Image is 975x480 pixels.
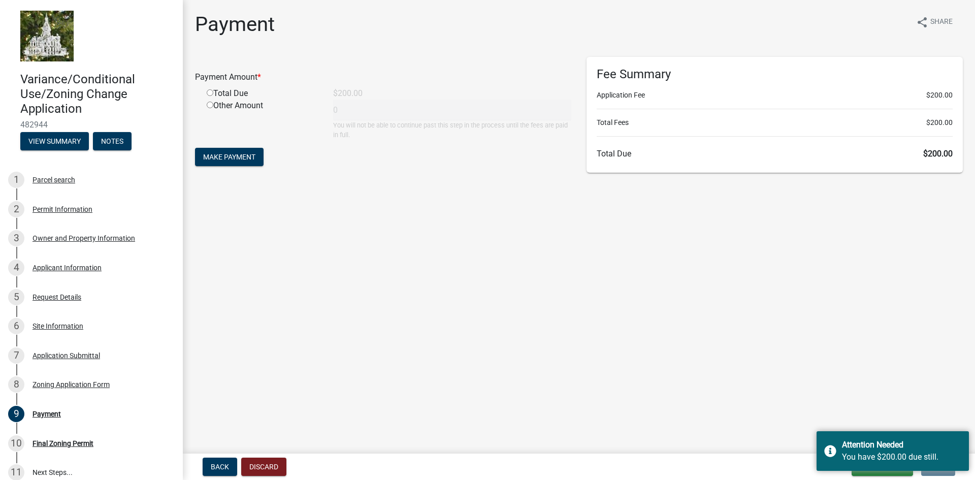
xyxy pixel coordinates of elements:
div: Payment [32,410,61,418]
div: You have $200.00 due still. [842,451,961,463]
button: Make Payment [195,148,264,166]
h1: Payment [195,12,275,37]
li: Total Fees [597,117,953,128]
li: Application Fee [597,90,953,101]
span: Back [211,463,229,471]
img: Marshall County, Iowa [20,11,74,61]
h6: Total Due [597,149,953,158]
div: Site Information [32,323,83,330]
div: 9 [8,406,24,422]
div: 10 [8,435,24,452]
div: Payment Amount [187,71,579,83]
div: 2 [8,201,24,217]
button: Notes [93,132,132,150]
div: 8 [8,376,24,393]
div: Permit Information [32,206,92,213]
span: Share [930,16,953,28]
span: 482944 [20,120,162,130]
div: 3 [8,230,24,246]
div: Attention Needed [842,439,961,451]
div: Other Amount [199,100,326,140]
span: $200.00 [926,90,953,101]
div: Owner and Property Information [32,235,135,242]
span: $200.00 [923,149,953,158]
button: shareShare [908,12,961,32]
div: 1 [8,172,24,188]
div: 4 [8,260,24,276]
div: 6 [8,318,24,334]
div: Zoning Application Form [32,381,110,388]
wm-modal-confirm: Summary [20,138,89,146]
div: 7 [8,347,24,364]
button: Back [203,458,237,476]
button: Discard [241,458,286,476]
button: View Summary [20,132,89,150]
span: $200.00 [926,117,953,128]
h6: Fee Summary [597,67,953,82]
i: share [916,16,928,28]
wm-modal-confirm: Notes [93,138,132,146]
div: Parcel search [32,176,75,183]
div: 5 [8,289,24,305]
h4: Variance/Conditional Use/Zoning Change Application [20,72,175,116]
div: Request Details [32,294,81,301]
div: Final Zoning Permit [32,440,93,447]
div: Application Submittal [32,352,100,359]
div: Applicant Information [32,264,102,271]
span: Make Payment [203,153,255,161]
div: Total Due [199,87,326,100]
